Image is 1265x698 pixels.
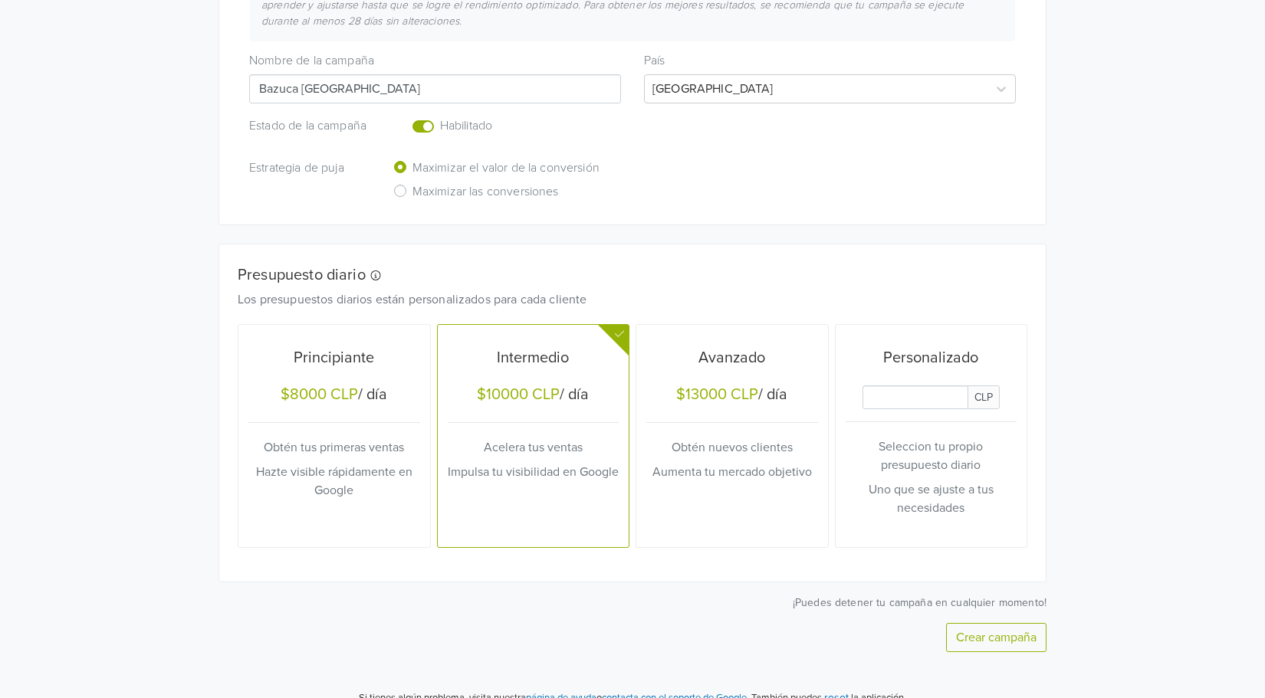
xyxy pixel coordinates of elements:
[249,54,621,68] h6: Nombre de la campaña
[248,385,420,407] h5: / día
[646,463,818,481] p: Aumenta tu mercado objetivo
[249,74,621,103] input: Campaign name
[644,54,1016,68] h6: País
[636,325,828,547] button: Avanzado$13000 CLP/ díaObtén nuevos clientesAumenta tu mercado objetivo
[846,349,1017,367] h5: Personalizado
[646,385,818,407] h5: / día
[226,290,1016,309] div: Los presupuestos diarios están personalizados para cada cliente
[248,463,420,500] p: Hazte visible rápidamente en Google
[249,161,370,175] h6: Estrategia de puja
[219,595,1046,611] p: ¡Puedes detener tu campaña en cualquier momento!
[448,438,619,457] p: Acelera tus ventas
[412,161,600,175] h6: Maximizar el valor de la conversión
[477,385,560,404] div: $10000 CLP
[249,119,370,133] h6: Estado de la campaña
[412,185,559,199] h6: Maximizar las conversiones
[646,349,818,367] h5: Avanzado
[863,385,968,409] input: Daily Custom Budget
[846,437,1017,474] p: Seleccion tu propio presupuesto diario
[968,385,1000,409] span: CLP
[248,438,420,457] p: Obtén tus primeras ventas
[248,349,420,367] h5: Principiante
[448,463,619,481] p: Impulsa tu visibilidad en Google
[448,349,619,367] h5: Intermedio
[946,623,1046,652] button: Crear campaña
[440,119,572,133] h6: Habilitado
[836,325,1027,547] button: PersonalizadoDaily Custom BudgetCLPSeleccion tu propio presupuesto diarioUno que se ajuste a tus ...
[646,438,818,457] p: Obtén nuevos clientes
[676,385,758,404] div: $13000 CLP
[238,266,1004,284] h5: Presupuesto diario
[846,480,1017,517] p: Uno que se ajuste a tus necesidades
[281,385,358,404] div: $8000 CLP
[438,325,629,547] button: Intermedio$10000 CLP/ díaAcelera tus ventasImpulsa tu visibilidad en Google
[448,385,619,407] h5: / día
[238,325,430,547] button: Principiante$8000 CLP/ díaObtén tus primeras ventasHazte visible rápidamente en Google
